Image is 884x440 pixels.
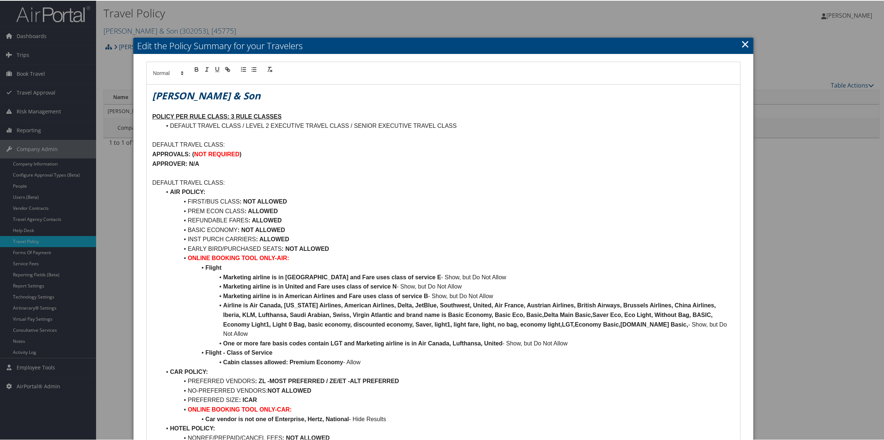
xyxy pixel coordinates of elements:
li: PREFERRED VENDORS [161,376,735,385]
strong: Marketing airline is in [GEOGRAPHIC_DATA] and Fare uses class of service E [223,273,441,280]
strong: APPROVALS: ( [152,150,194,157]
li: - Show, but Do Not Allow [161,291,735,300]
li: - Show, but Do Not Allow [161,281,735,291]
p: DEFAULT TRAVEL CLASS: [152,177,735,187]
strong: : ALLOWED [245,207,278,214]
li: - Show, but Do Not Allow [161,272,735,282]
strong: Marketing airline is in United and Fare uses class of service N [223,283,397,289]
strong: ONLINE BOOKING TOOL ONLY-AIR: [188,254,289,260]
li: PREFERRED SIZE [161,395,735,404]
h2: Edit the Policy Summary for your Travelers [133,37,754,53]
strong: : ALLOWED [248,216,282,223]
strong: AIR POLICY: [170,188,205,194]
strong: : NOT ALLOWED [282,245,329,251]
strong: Car vendor is not one of Enterprise, Hertz, National [205,415,349,422]
strong: ONLINE BOOKING TOOL ONLY-CAR: [188,406,292,412]
a: Close [741,36,749,51]
strong: : NOT ALLOWED [239,198,287,204]
strong: HOTEL POLICY: [170,424,215,431]
li: - Allow [161,357,735,366]
li: DEFAULT TRAVEL CLASS / LEVEL 2 EXECUTIVE TRAVEL CLASS / SENIOR EXECUTIVE TRAVEL CLASS [161,120,735,130]
strong: Airline is Air Canada, [US_STATE] Airlines, American Airlines, Delta, JetBlue, Southwest, United,... [223,301,718,327]
li: REFUNDABLE FARES [161,215,735,225]
li: BASIC ECONOMY [161,225,735,234]
strong: NOT ALLOWED [268,387,312,393]
strong: One or more fare basis codes contain LGT and Marketing airline is in Air Canada, Lufthansa, United [223,340,503,346]
strong: Cabin classes allowed: Premium Economy [223,358,343,365]
li: - Show, but Do Not Allow [161,300,735,338]
strong: : ALLOWED [256,235,289,242]
li: PREM ECON CLASS [161,206,735,215]
u: POLICY PER RULE CLASS: 3 RULE CLASSES [152,113,282,119]
strong: ) [239,150,241,157]
li: FIRST/BUS CLASS [161,196,735,206]
strong: : ICAR [239,396,257,402]
em: [PERSON_NAME] & Son [152,88,261,102]
strong: Flight [205,264,222,270]
li: - Hide Results [161,414,735,423]
li: - Show, but Do Not Allow [161,338,735,348]
strong: NOT REQUIRED [194,150,239,157]
li: NO-PREFERRED VENDORS: [161,385,735,395]
strong: Flight - Class of Service [205,349,272,355]
p: DEFAULT TRAVEL CLASS: [152,139,735,149]
strong: : ZL -MOST PREFERRED / ZE/ET -ALT PREFERRED [255,377,399,383]
strong: APPROVER: N/A [152,160,199,166]
strong: : NOT ALLOWED [238,226,285,232]
li: INST PURCH CARRIERS [161,234,735,243]
strong: Marketing airline is in American Airlines and Fare uses class of service B [223,292,428,299]
li: EARLY BIRD/PURCHASED SEATS [161,243,735,253]
strong: CAR POLICY: [170,368,208,374]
